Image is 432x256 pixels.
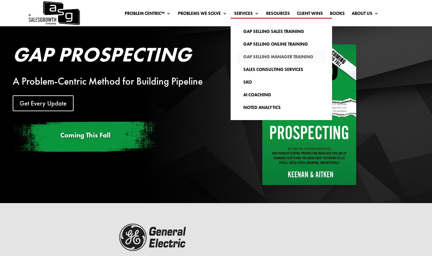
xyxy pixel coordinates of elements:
[13,78,223,85] div: A Problem-Centric Method for Building Pipeline
[125,11,171,18] a: Problem Centric™
[237,63,326,76] a: Sales Consulting Services
[114,222,193,253] img: ge-logo-dark
[237,25,326,38] a: Gap Selling Sales Training
[60,131,111,140] span: Coming This Fall
[297,11,323,18] a: Client Wins
[13,44,223,68] h2: Gap Prospecting
[237,88,326,101] a: AI Coaching
[13,95,74,111] a: Get Every Update
[178,11,227,18] a: Problems We Solve
[330,11,345,18] a: Books
[266,11,290,18] a: Resources
[234,11,259,18] a: Services
[237,38,326,50] a: Gap Selling Online Training
[237,101,326,114] a: Noted Analytics
[237,50,326,63] a: Gap Selling Manager Training
[237,76,326,88] a: SKO
[352,11,379,18] a: About Us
